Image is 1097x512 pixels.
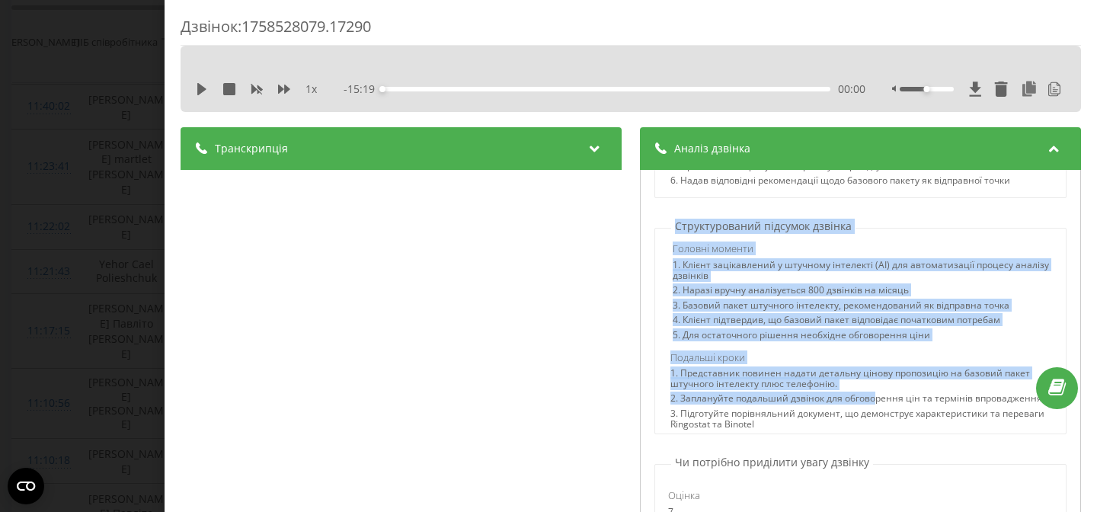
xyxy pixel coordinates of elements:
[305,82,312,96] font: 1
[670,174,1010,187] font: 6. Надав відповідні рекомендації щодо базового пакету як відправної точки
[673,328,930,341] font: 5. Для остаточного рішення необхідне обговорення ціни
[673,242,753,255] span: Головні моменти
[838,82,865,96] font: 00:00
[379,86,385,92] div: Мітка доступності
[673,283,909,296] font: 2. Наразі вручну аналізується 800 дзвінків на місяць
[924,86,930,92] div: Мітка доступності
[674,141,750,156] span: Аналіз дзвінка
[347,82,375,96] font: 15:19
[673,313,1000,326] font: 4. Клієнт підтвердив, що базовий пакет відповідає початковим потребам
[673,299,1009,312] font: 3. Базовий пакет штучного інтелекту, рекомендований як відправна точка
[181,16,1081,46] div: Дзвінок : 1758528079.17290
[670,366,1030,390] font: 1. Представник повинен надати детальну цінову пропозицію на базовий пакет штучного інтелекту плюс...
[670,392,1042,405] font: 2. Заплануйте подальший дзвінок для обговорення цін та термінів впровадження
[671,455,873,470] p: Чи потрібно приділити увагу дзвінку
[344,82,347,96] font: -
[215,141,288,156] span: Транскрипція
[312,82,317,96] font: х
[670,407,1044,430] font: 3. Підготуйте порівняльний документ, що демонструє характеристики та переваги Ringostat та Binotel
[8,468,44,504] button: Відкрити віджет CMP
[671,219,856,234] p: Структурований підсумок дзвінка
[673,258,1049,282] font: 1. Клієнт зацікавлений у штучному інтелекті (AI) для автоматизації процесу аналізу дзвінків
[670,352,745,364] span: Подальші кроки
[668,488,700,502] span: Оцінка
